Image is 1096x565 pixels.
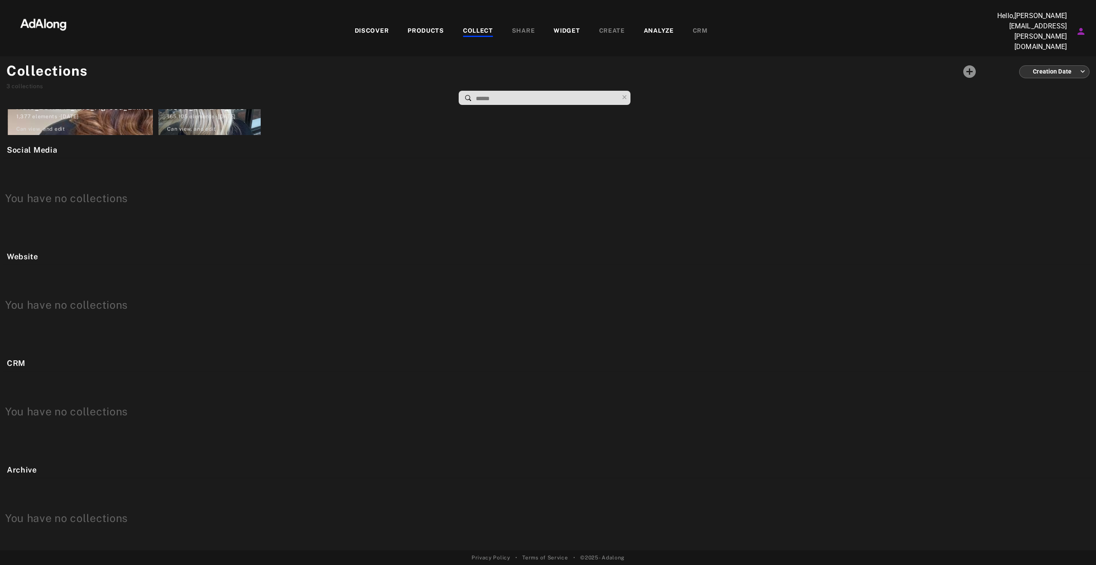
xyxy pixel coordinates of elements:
div: Can view , and edit [167,125,216,133]
span: 3 [6,83,10,89]
a: Terms of Service [522,554,568,562]
h2: CRM [7,357,1093,369]
h2: Social Media [7,144,1093,156]
div: Creation Date [1027,60,1085,83]
div: Widget de chat [1053,524,1096,565]
div: CREATE [599,26,625,37]
div: collections [6,82,88,91]
div: Can view , and edit [16,125,65,133]
div: DISCOVER [355,26,389,37]
div: AUTO_LOREAL_PRO165,105 elements ·[DATE]Can view, and edit [156,84,263,138]
h1: Collections [6,61,88,81]
div: WIDGET [554,26,580,37]
span: 1,377 [16,114,31,120]
span: • [515,554,518,562]
a: Privacy Policy [472,554,510,562]
div: CRM [693,26,708,37]
button: Add a collecton [959,61,980,83]
div: elements · [DATE] [167,113,261,120]
button: Account settings [1074,24,1088,39]
div: ANALYZE [644,26,674,37]
p: Hello, [PERSON_NAME][EMAIL_ADDRESS][PERSON_NAME][DOMAIN_NAME] [981,11,1067,52]
span: 165,105 [167,114,188,120]
img: 63233d7d88ed69de3c212112c67096b6.png [6,11,81,37]
div: elements · [DATE] [16,113,153,120]
div: COLLECT [463,26,493,37]
div: PRODUCTS [408,26,444,37]
div: SHARE [512,26,535,37]
span: • [573,554,575,562]
div: Auto_LOREAL_PRO_Agreed_Linked1,377 elements ·[DATE]Can view, and edit [5,84,155,138]
iframe: Chat Widget [1053,524,1096,565]
h2: Archive [7,464,1093,476]
h2: Website [7,251,1093,262]
span: © 2025 - Adalong [580,554,624,562]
